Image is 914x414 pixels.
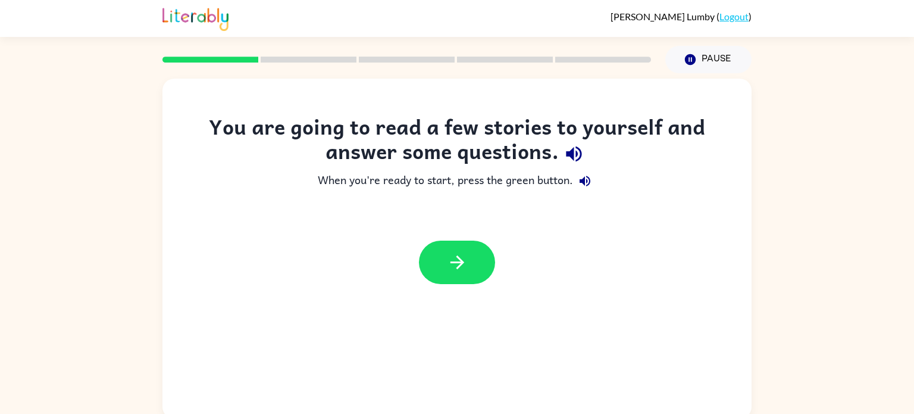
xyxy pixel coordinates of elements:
img: Literably [162,5,228,31]
div: When you're ready to start, press the green button. [186,169,728,193]
span: [PERSON_NAME] Lumby [611,11,716,22]
div: You are going to read a few stories to yourself and answer some questions. [186,114,728,169]
div: ( ) [611,11,752,22]
button: Pause [665,46,752,73]
a: Logout [719,11,749,22]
